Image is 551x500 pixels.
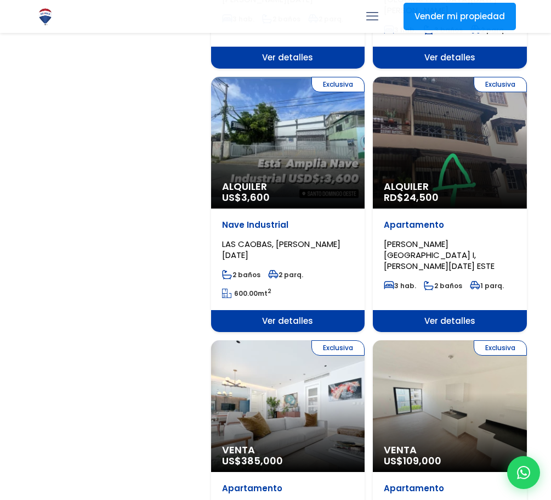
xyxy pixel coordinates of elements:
[384,238,495,272] span: [PERSON_NAME][GEOGRAPHIC_DATA] I, [PERSON_NAME][DATE] ESTE
[211,310,365,332] span: Ver detalles
[384,483,516,494] p: Apartamento
[373,47,527,69] span: Ver detalles
[222,238,340,261] span: LAS CAOBAS, [PERSON_NAME][DATE]
[241,454,283,468] span: 385,000
[470,281,504,290] span: 1 parq.
[384,454,441,468] span: US$
[384,181,516,192] span: Alquiler
[211,47,365,69] span: Ver detalles
[222,181,354,192] span: Alquiler
[403,454,441,468] span: 109,000
[373,310,527,332] span: Ver detalles
[384,281,416,290] span: 3 hab.
[222,454,283,468] span: US$
[384,445,516,456] span: Venta
[268,287,271,295] sup: 2
[222,190,270,204] span: US$
[234,289,258,298] span: 600.00
[404,3,516,30] a: Vender mi propiedad
[474,77,527,92] span: Exclusiva
[384,190,439,204] span: RD$
[404,190,439,204] span: 24,500
[241,190,270,204] span: 3,600
[363,7,382,26] a: mobile menu
[222,289,271,298] span: mt
[311,340,365,356] span: Exclusiva
[222,445,354,456] span: Venta
[222,270,260,279] span: 2 baños
[211,77,365,332] a: Exclusiva Alquiler US$3,600 Nave Industrial LAS CAOBAS, [PERSON_NAME][DATE] 2 baños 2 parq. 600.0...
[222,483,354,494] p: Apartamento
[384,220,516,231] p: Apartamento
[474,340,527,356] span: Exclusiva
[311,77,365,92] span: Exclusiva
[424,281,462,290] span: 2 baños
[268,270,303,279] span: 2 parq.
[373,77,527,332] a: Exclusiva Alquiler RD$24,500 Apartamento [PERSON_NAME][GEOGRAPHIC_DATA] I, [PERSON_NAME][DATE] ES...
[222,220,354,231] p: Nave Industrial
[36,7,55,26] img: Logo de REMAX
